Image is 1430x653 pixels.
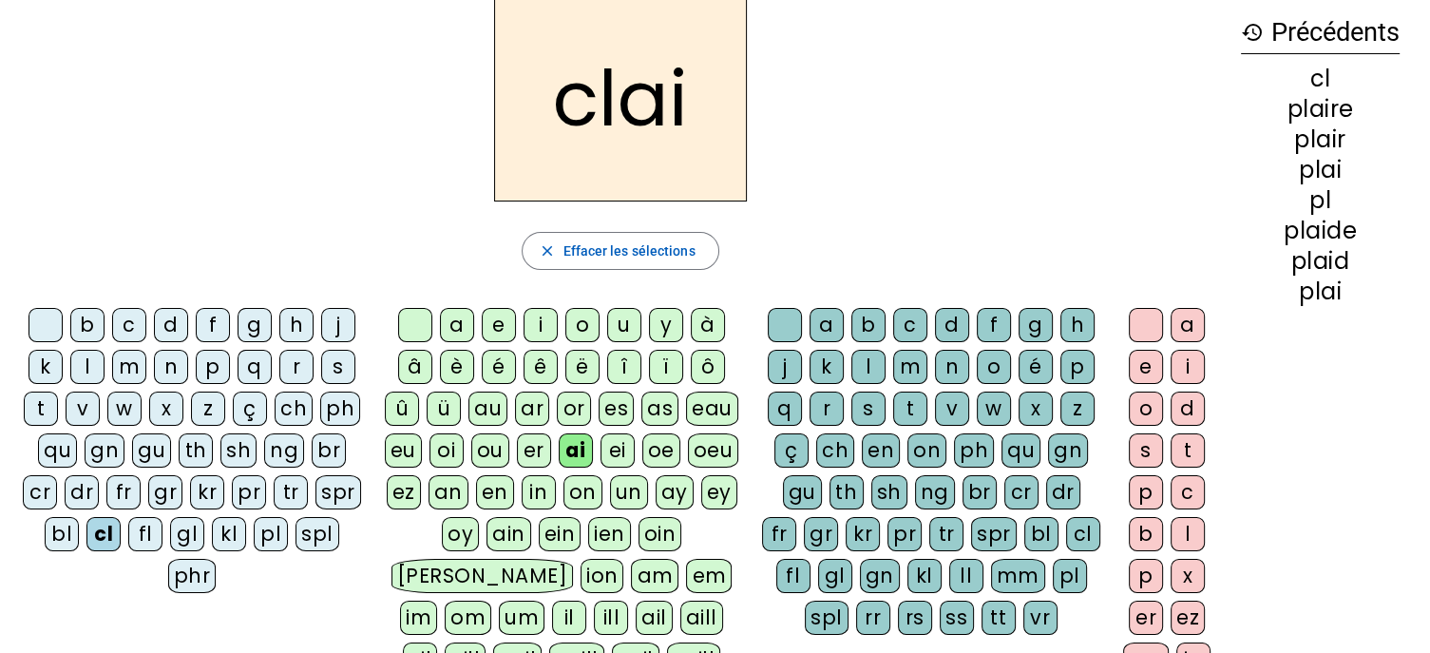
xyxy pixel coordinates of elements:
[1241,159,1400,182] div: plai
[929,517,963,551] div: tr
[107,392,142,426] div: w
[190,475,224,509] div: kr
[977,392,1011,426] div: w
[949,559,983,593] div: ll
[321,350,355,384] div: s
[315,475,361,509] div: spr
[871,475,907,509] div: sh
[563,475,602,509] div: on
[1171,308,1205,342] div: a
[887,517,922,551] div: pr
[538,242,555,259] mat-icon: close
[977,308,1011,342] div: f
[321,308,355,342] div: j
[774,433,809,468] div: ç
[642,433,680,468] div: oe
[581,559,624,593] div: ion
[982,601,1016,635] div: tt
[1046,475,1080,509] div: dr
[607,308,641,342] div: u
[1023,601,1058,635] div: vr
[860,559,900,593] div: gn
[1129,601,1163,635] div: er
[440,308,474,342] div: a
[649,350,683,384] div: ï
[783,475,822,509] div: gu
[29,350,63,384] div: k
[691,350,725,384] div: ô
[565,350,600,384] div: ë
[170,517,204,551] div: gl
[24,392,58,426] div: t
[963,475,997,509] div: br
[935,392,969,426] div: v
[1171,392,1205,426] div: d
[445,601,491,635] div: om
[1048,433,1088,468] div: gn
[1060,350,1095,384] div: p
[639,517,682,551] div: oin
[65,475,99,509] div: dr
[471,433,509,468] div: ou
[320,392,360,426] div: ph
[816,433,854,468] div: ch
[688,433,739,468] div: oeu
[935,308,969,342] div: d
[196,350,230,384] div: p
[385,433,422,468] div: eu
[179,433,213,468] div: th
[482,308,516,342] div: e
[701,475,737,509] div: ey
[1129,559,1163,593] div: p
[387,475,421,509] div: ez
[641,392,678,426] div: as
[149,392,183,426] div: x
[898,601,932,635] div: rs
[552,601,586,635] div: il
[818,559,852,593] div: gl
[1019,308,1053,342] div: g
[768,350,802,384] div: j
[1241,189,1400,212] div: pl
[539,517,582,551] div: ein
[212,517,246,551] div: kl
[846,517,880,551] div: kr
[427,392,461,426] div: ü
[515,392,549,426] div: ar
[522,232,718,270] button: Effacer les sélections
[851,350,886,384] div: l
[691,308,725,342] div: à
[804,517,838,551] div: gr
[168,559,217,593] div: phr
[599,392,634,426] div: es
[70,308,105,342] div: b
[829,475,864,509] div: th
[468,392,507,426] div: au
[649,308,683,342] div: y
[522,475,556,509] div: in
[610,475,648,509] div: un
[1171,350,1205,384] div: i
[557,392,591,426] div: or
[279,350,314,384] div: r
[1060,308,1095,342] div: h
[810,350,844,384] div: k
[1129,433,1163,468] div: s
[686,559,732,593] div: em
[233,392,267,426] div: ç
[154,350,188,384] div: n
[1129,475,1163,509] div: p
[1129,350,1163,384] div: e
[851,308,886,342] div: b
[476,475,514,509] div: en
[1001,433,1040,468] div: qu
[680,601,723,635] div: aill
[991,559,1045,593] div: mm
[768,392,802,426] div: q
[1060,392,1095,426] div: z
[220,433,257,468] div: sh
[954,433,994,468] div: ph
[656,475,694,509] div: ay
[810,308,844,342] div: a
[893,350,927,384] div: m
